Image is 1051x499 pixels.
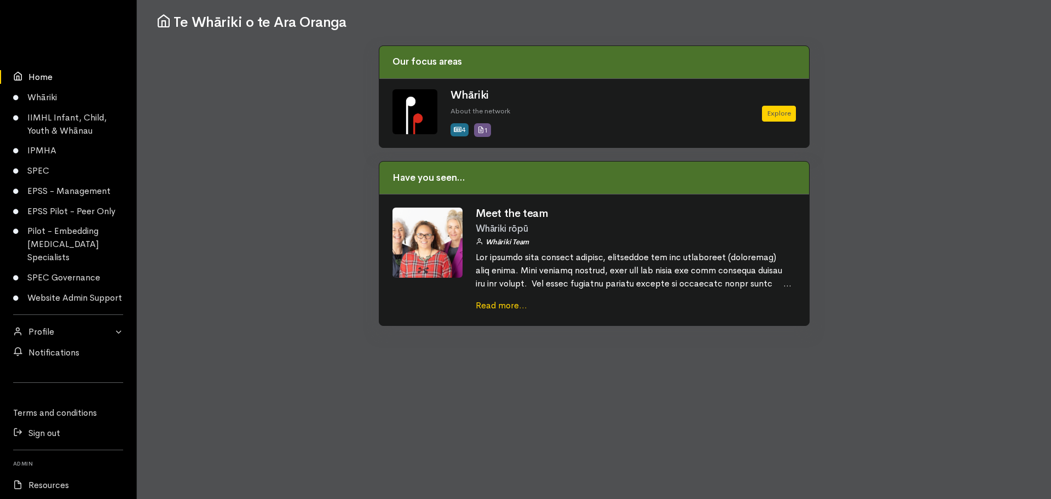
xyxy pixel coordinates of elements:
h6: Admin [13,457,123,470]
div: Have you seen... [379,162,809,194]
div: Our focus areas [379,46,809,79]
img: Whariki%20Icon_Icon_Tile.png [392,89,437,134]
a: Read more... [476,300,527,311]
h1: Te Whāriki o te Ara Oranga [157,13,1031,31]
a: Whāriki [451,88,489,102]
a: Explore [762,106,796,122]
